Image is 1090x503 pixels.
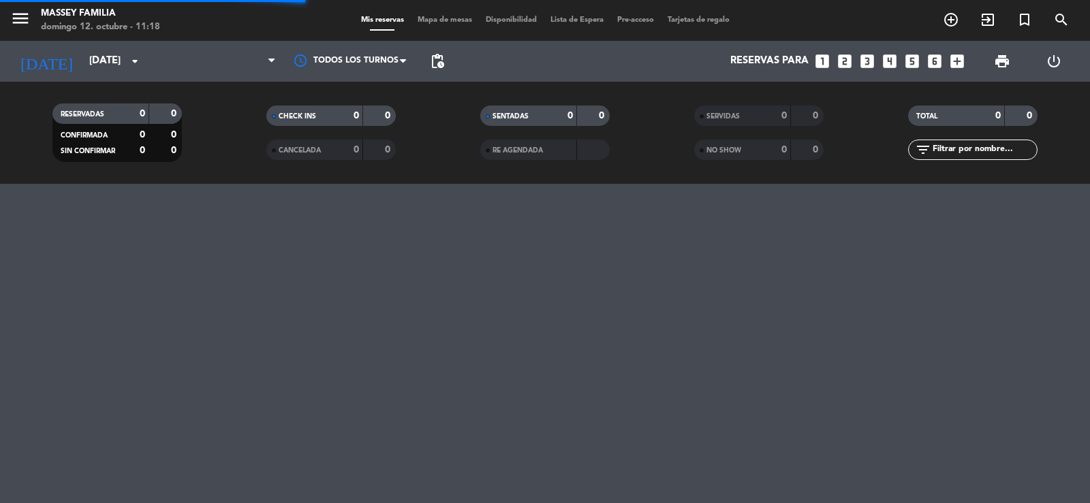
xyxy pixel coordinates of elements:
[493,147,543,154] span: RE AGENDADA
[948,52,966,70] i: add_box
[140,130,145,140] strong: 0
[781,145,787,155] strong: 0
[567,111,573,120] strong: 0
[171,146,179,155] strong: 0
[279,113,316,120] span: CHECK INS
[916,113,937,120] span: TOTAL
[661,16,736,24] span: Tarjetas de regalo
[881,52,899,70] i: looks_4
[41,7,160,20] div: MASSEY FAMILIA
[140,146,145,155] strong: 0
[1016,12,1033,28] i: turned_in_not
[544,16,610,24] span: Lista de Espera
[127,53,143,69] i: arrow_drop_down
[429,53,446,69] span: pending_actions
[385,145,393,155] strong: 0
[171,130,179,140] strong: 0
[813,52,831,70] i: looks_one
[858,52,876,70] i: looks_3
[493,113,529,120] span: SENTADAS
[385,111,393,120] strong: 0
[171,109,179,118] strong: 0
[1027,111,1035,120] strong: 0
[354,145,359,155] strong: 0
[1028,41,1080,82] div: LOG OUT
[479,16,544,24] span: Disponibilidad
[915,142,931,158] i: filter_list
[41,20,160,34] div: domingo 12. octubre - 11:18
[411,16,479,24] span: Mapa de mesas
[931,142,1037,157] input: Filtrar por nombre...
[836,52,854,70] i: looks_two
[279,147,321,154] span: CANCELADA
[354,111,359,120] strong: 0
[926,52,944,70] i: looks_6
[995,111,1001,120] strong: 0
[903,52,921,70] i: looks_5
[706,147,741,154] span: NO SHOW
[813,145,821,155] strong: 0
[813,111,821,120] strong: 0
[994,53,1010,69] span: print
[1053,12,1070,28] i: search
[943,12,959,28] i: add_circle_outline
[61,111,104,118] span: RESERVADAS
[61,148,115,155] span: SIN CONFIRMAR
[610,16,661,24] span: Pre-acceso
[140,109,145,118] strong: 0
[730,55,809,67] span: Reservas para
[10,46,82,76] i: [DATE]
[354,16,411,24] span: Mis reservas
[10,8,31,33] button: menu
[599,111,607,120] strong: 0
[980,12,996,28] i: exit_to_app
[61,132,108,139] span: CONFIRMADA
[1046,53,1062,69] i: power_settings_new
[781,111,787,120] strong: 0
[10,8,31,29] i: menu
[706,113,740,120] span: SERVIDAS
